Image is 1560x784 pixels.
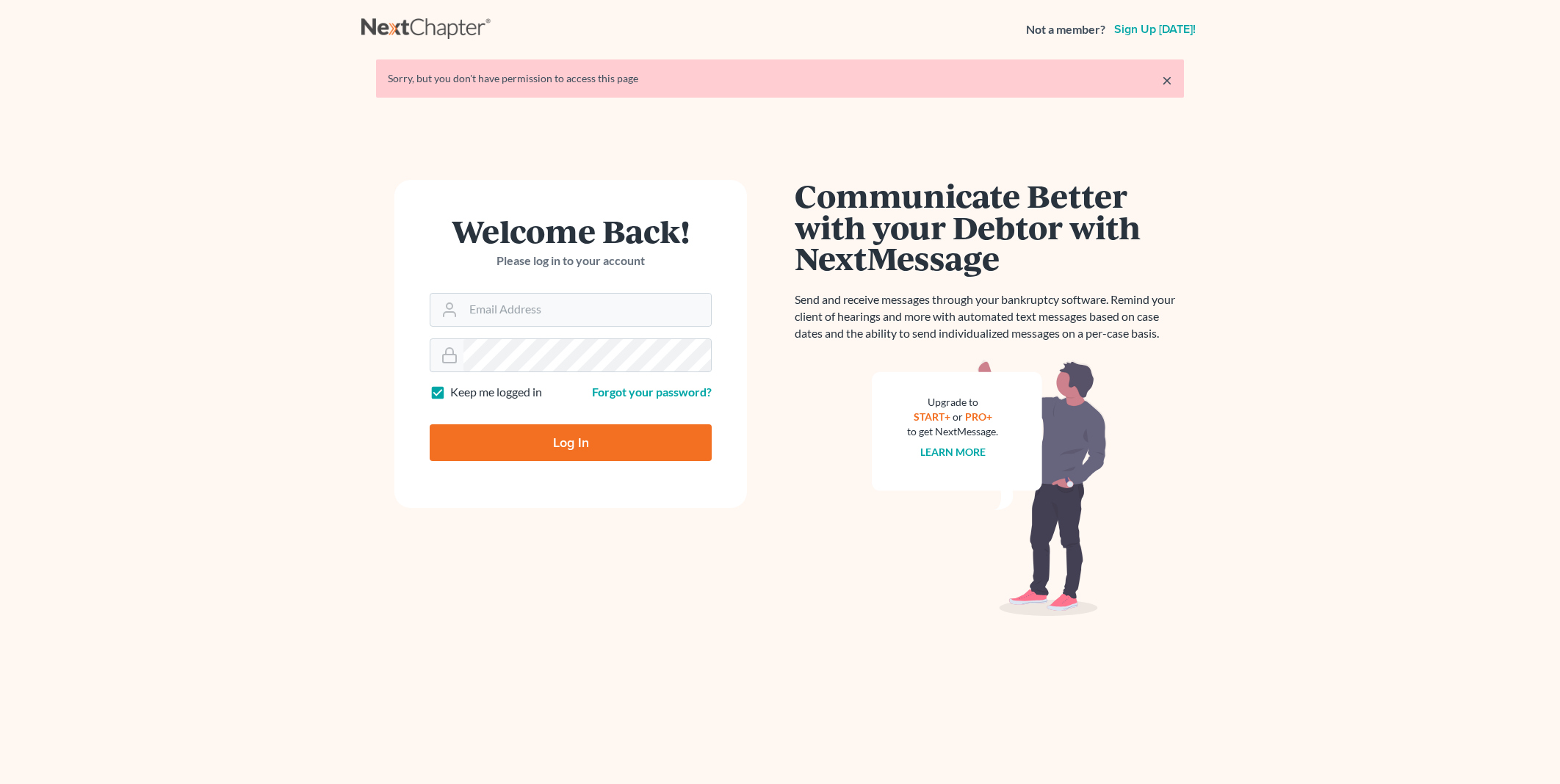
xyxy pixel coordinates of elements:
[1111,23,1199,35] a: Sign up [DATE]!
[795,291,1184,342] p: Send and receive messages through your bankruptcy software. Remind your client of hearings and mo...
[430,424,712,461] input: Log In
[920,446,986,458] a: Learn more
[795,180,1184,274] h1: Communicate Better with your Debtor with NextMessage
[450,384,542,401] label: Keep me logged in
[872,360,1107,617] img: nextmessage_bg-59042aed3d76b12b5cd301f8e5b87938c9018125f34e5fa2b7a6b67550977c72.svg
[463,294,711,326] input: Email Address
[388,71,1172,86] div: Sorry, but you don't have permission to access this page
[965,410,992,423] a: PRO+
[907,424,998,439] div: to get NextMessage.
[1162,71,1172,89] a: ×
[907,395,998,410] div: Upgrade to
[953,410,963,423] span: or
[430,253,712,269] p: Please log in to your account
[592,385,712,399] a: Forgot your password?
[1026,21,1105,38] strong: Not a member?
[430,215,712,247] h1: Welcome Back!
[914,410,950,423] a: START+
